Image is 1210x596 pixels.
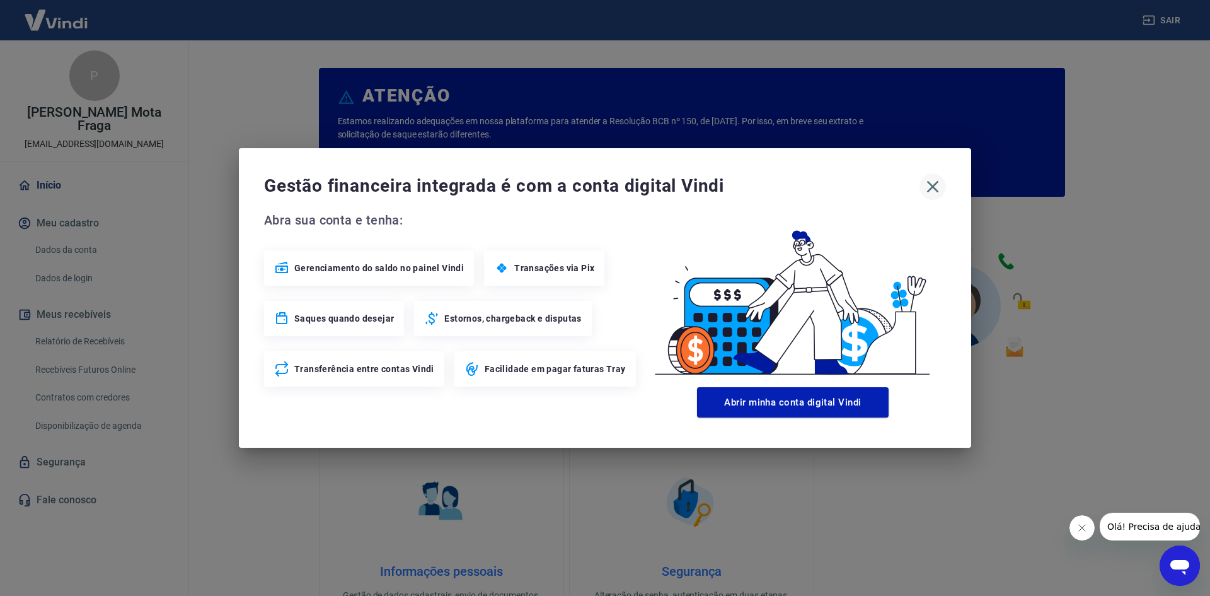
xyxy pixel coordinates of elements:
[485,363,626,375] span: Facilidade em pagar faturas Tray
[1069,515,1095,540] iframe: Close message
[264,173,919,199] span: Gestão financeira integrada é com a conta digital Vindi
[514,262,594,274] span: Transações via Pix
[294,363,434,375] span: Transferência entre contas Vindi
[294,262,464,274] span: Gerenciamento do saldo no painel Vindi
[1100,513,1200,540] iframe: Message from company
[444,312,581,325] span: Estornos, chargeback e disputas
[640,210,946,382] img: Good Billing
[697,387,889,418] button: Abrir minha conta digital Vindi
[8,9,106,19] span: Olá! Precisa de ajuda?
[294,312,394,325] span: Saques quando desejar
[264,210,640,230] span: Abra sua conta e tenha:
[1160,546,1200,586] iframe: Button to launch messaging window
